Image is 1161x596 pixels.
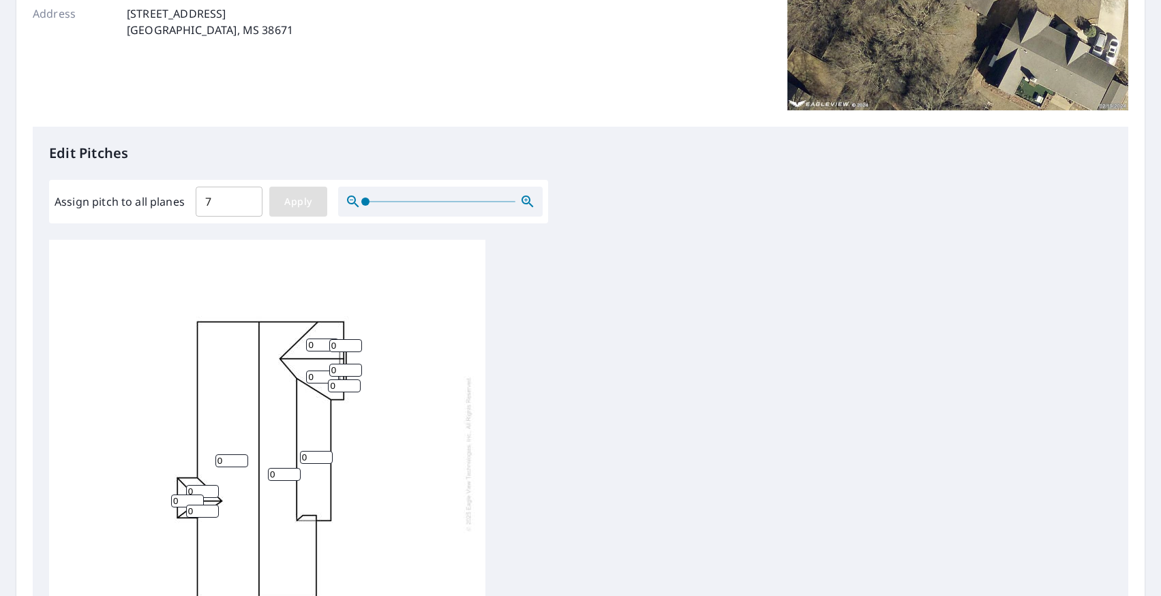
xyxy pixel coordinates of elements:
button: Apply [269,187,327,217]
span: Apply [280,193,316,210]
input: 00.0 [196,183,262,221]
p: Edit Pitches [49,143,1112,163]
p: [STREET_ADDRESS] [GEOGRAPHIC_DATA], MS 38671 [127,5,293,38]
label: Assign pitch to all planes [55,193,185,210]
p: Address [33,5,115,38]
